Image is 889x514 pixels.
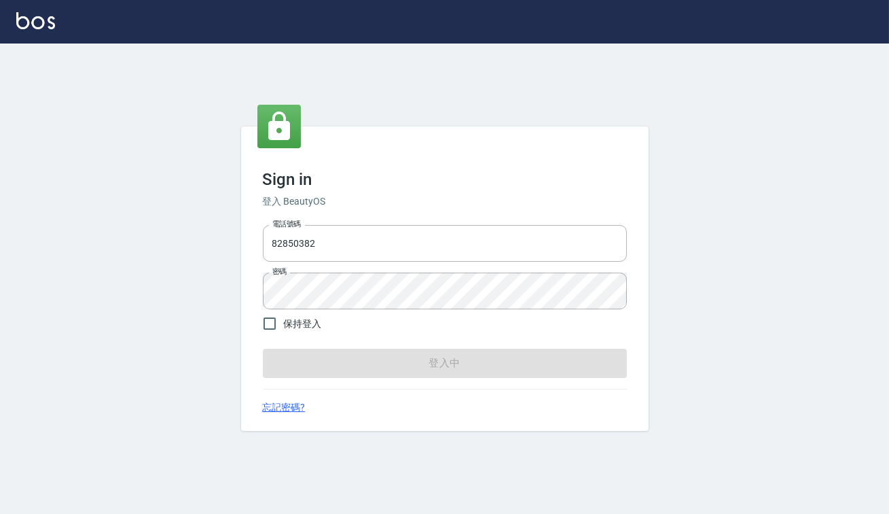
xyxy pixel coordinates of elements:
label: 電話號碼 [272,219,301,229]
span: 保持登入 [284,317,322,331]
h6: 登入 BeautyOS [263,194,627,209]
img: Logo [16,12,55,29]
a: 忘記密碼? [263,400,306,415]
label: 密碼 [272,267,287,277]
h3: Sign in [263,170,627,189]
